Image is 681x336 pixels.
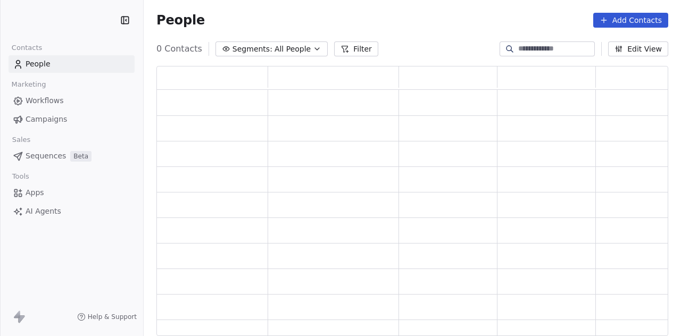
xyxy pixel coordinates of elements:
span: 0 Contacts [156,43,202,55]
span: Help & Support [88,313,137,321]
span: People [26,58,51,70]
a: SequencesBeta [9,147,135,165]
span: Segments: [232,44,272,55]
span: Apps [26,187,44,198]
button: Add Contacts [593,13,668,28]
span: Tools [7,169,34,184]
a: Campaigns [9,111,135,128]
span: Sales [7,132,35,148]
span: Contacts [7,40,47,56]
span: Sequences [26,150,66,162]
a: AI Agents [9,203,135,220]
a: Workflows [9,92,135,110]
a: Help & Support [77,313,137,321]
a: People [9,55,135,73]
button: Edit View [608,41,668,56]
span: People [156,12,205,28]
button: Filter [334,41,378,56]
span: Beta [70,151,92,162]
span: Campaigns [26,114,67,125]
span: Workflows [26,95,64,106]
span: AI Agents [26,206,61,217]
span: Marketing [7,77,51,93]
a: Apps [9,184,135,201]
span: All People [275,44,311,55]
